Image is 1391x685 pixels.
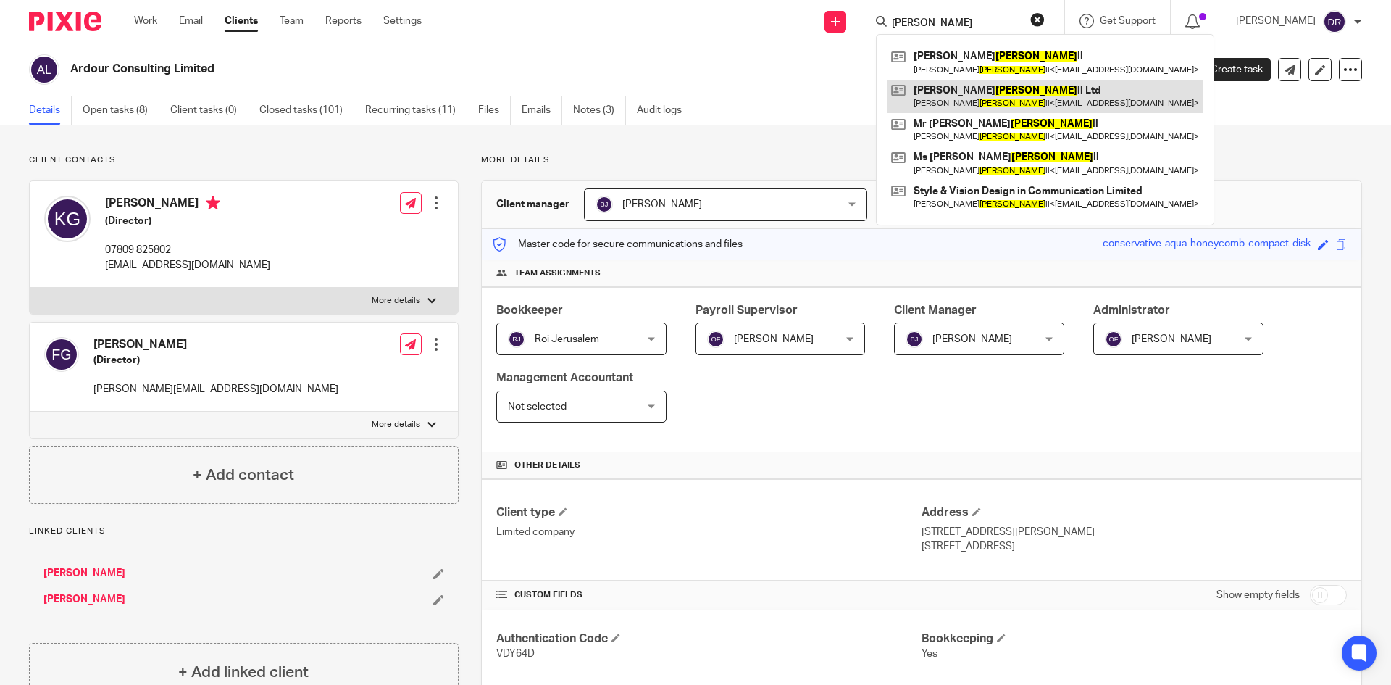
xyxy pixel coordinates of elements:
[383,14,422,28] a: Settings
[372,295,420,307] p: More details
[496,372,633,383] span: Management Accountant
[522,96,562,125] a: Emails
[906,331,923,348] img: svg%3E
[622,199,702,209] span: [PERSON_NAME]
[894,304,977,316] span: Client Manager
[259,96,354,125] a: Closed tasks (101)
[1323,10,1346,33] img: svg%3E
[695,304,798,316] span: Payroll Supervisor
[206,196,220,210] i: Primary
[93,353,338,368] h5: (Director)
[70,62,946,77] h2: Ardour Consulting Limited
[29,154,459,166] p: Client contacts
[178,661,309,684] h4: + Add linked client
[43,592,125,607] a: [PERSON_NAME]
[637,96,693,125] a: Audit logs
[922,631,1347,647] h4: Bookkeeping
[481,154,1362,166] p: More details
[29,12,101,31] img: Pixie
[44,196,91,242] img: svg%3E
[1236,14,1316,28] p: [PERSON_NAME]
[922,539,1347,554] p: [STREET_ADDRESS]
[496,525,922,539] p: Limited company
[508,402,567,412] span: Not selected
[496,505,922,520] h4: Client type
[29,54,59,85] img: svg%3E
[1103,236,1311,253] div: conservative-aqua-honeycomb-compact-disk
[29,96,72,125] a: Details
[1216,588,1300,602] label: Show empty fields
[225,14,258,28] a: Clients
[1105,331,1122,348] img: svg%3E
[1100,16,1156,26] span: Get Support
[193,464,294,486] h4: + Add contact
[372,419,420,431] p: More details
[83,96,159,125] a: Open tasks (8)
[508,331,525,348] img: svg%3E
[496,649,535,659] span: VDY64D
[93,382,338,397] p: [PERSON_NAME][EMAIL_ADDRESS][DOMAIN_NAME]
[1132,334,1211,344] span: [PERSON_NAME]
[596,196,613,213] img: svg%3E
[514,460,580,471] span: Other details
[922,649,937,659] span: Yes
[496,589,922,601] h4: CUSTOM FIELDS
[496,631,922,647] h4: Authentication Code
[325,14,362,28] a: Reports
[134,14,157,28] a: Work
[1093,304,1170,316] span: Administrator
[1187,58,1271,81] a: Create task
[535,334,599,344] span: Roi Jerusalem
[44,337,79,372] img: svg%3E
[93,337,338,352] h4: [PERSON_NAME]
[29,526,459,537] p: Linked clients
[280,14,304,28] a: Team
[170,96,248,125] a: Client tasks (0)
[496,197,569,212] h3: Client manager
[922,525,1347,539] p: [STREET_ADDRESS][PERSON_NAME]
[496,304,563,316] span: Bookkeeper
[932,334,1012,344] span: [PERSON_NAME]
[179,14,203,28] a: Email
[734,334,814,344] span: [PERSON_NAME]
[493,237,743,252] p: Master code for secure communications and files
[105,214,270,228] h5: (Director)
[105,243,270,257] p: 07809 825802
[573,96,626,125] a: Notes (3)
[890,17,1021,30] input: Search
[707,331,724,348] img: svg%3E
[43,566,125,581] a: [PERSON_NAME]
[514,267,601,279] span: Team assignments
[1030,12,1045,27] button: Clear
[365,96,467,125] a: Recurring tasks (11)
[478,96,511,125] a: Files
[105,258,270,273] p: [EMAIL_ADDRESS][DOMAIN_NAME]
[922,505,1347,520] h4: Address
[105,196,270,214] h4: [PERSON_NAME]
